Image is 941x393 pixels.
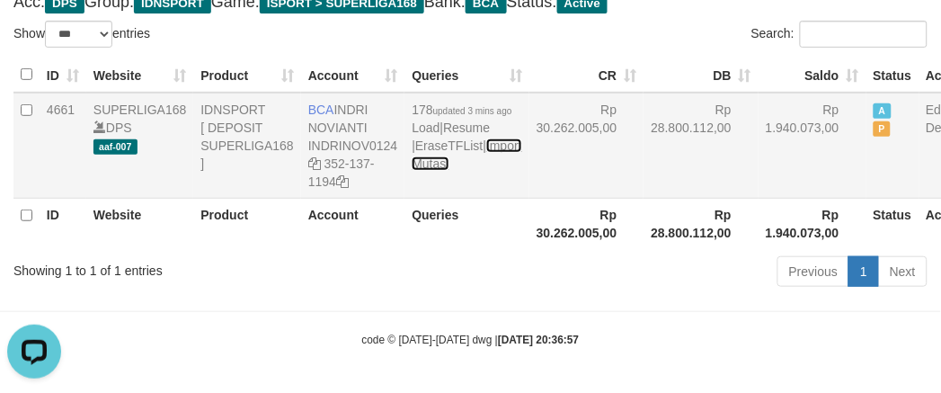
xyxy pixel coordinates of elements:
[415,138,483,153] a: EraseTFList
[644,58,759,93] th: DB: activate to sort column ascending
[874,103,892,119] span: Active
[759,58,866,93] th: Saldo: activate to sort column ascending
[866,198,919,249] th: Status
[301,58,405,93] th: Account: activate to sort column ascending
[86,93,194,199] td: DPS
[412,103,521,171] span: | | |
[93,139,138,155] span: aaf-007
[193,58,301,93] th: Product: activate to sort column ascending
[7,7,61,61] button: Open LiveChat chat widget
[45,21,112,48] select: Showentries
[412,121,439,135] a: Load
[777,256,849,287] a: Previous
[93,103,187,117] a: SUPERLIGA168
[40,58,86,93] th: ID: activate to sort column ascending
[362,334,580,346] small: code © [DATE]-[DATE] dwg |
[878,256,928,287] a: Next
[336,174,349,189] a: Copy 3521371194 to clipboard
[86,58,194,93] th: Website: activate to sort column ascending
[848,256,879,287] a: 1
[644,93,759,199] td: Rp 28.800.112,00
[193,93,301,199] td: IDNSPORT [ DEPOSIT SUPERLIGA168 ]
[433,106,512,116] span: updated 3 mins ago
[529,198,644,249] th: Rp 30.262.005,00
[412,103,511,117] span: 178
[301,93,405,199] td: INDRI NOVIANTI 352-137-1194
[800,21,928,48] input: Search:
[759,198,866,249] th: Rp 1.940.073,00
[13,255,378,280] div: Showing 1 to 1 of 1 entries
[751,21,928,48] label: Search:
[308,138,398,153] a: INDRINOV0124
[404,198,528,249] th: Queries
[644,198,759,249] th: Rp 28.800.112,00
[443,121,490,135] a: Resume
[498,334,579,346] strong: [DATE] 20:36:57
[86,198,194,249] th: Website
[874,121,892,137] span: Paused
[866,58,919,93] th: Status
[404,58,528,93] th: Queries: activate to sort column ascending
[529,93,644,199] td: Rp 30.262.005,00
[40,93,86,199] td: 4661
[529,58,644,93] th: CR: activate to sort column ascending
[412,138,521,171] a: Import Mutasi
[308,103,334,117] span: BCA
[193,198,301,249] th: Product
[13,21,150,48] label: Show entries
[759,93,866,199] td: Rp 1.940.073,00
[40,198,86,249] th: ID
[308,156,321,171] a: Copy INDRINOV0124 to clipboard
[301,198,405,249] th: Account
